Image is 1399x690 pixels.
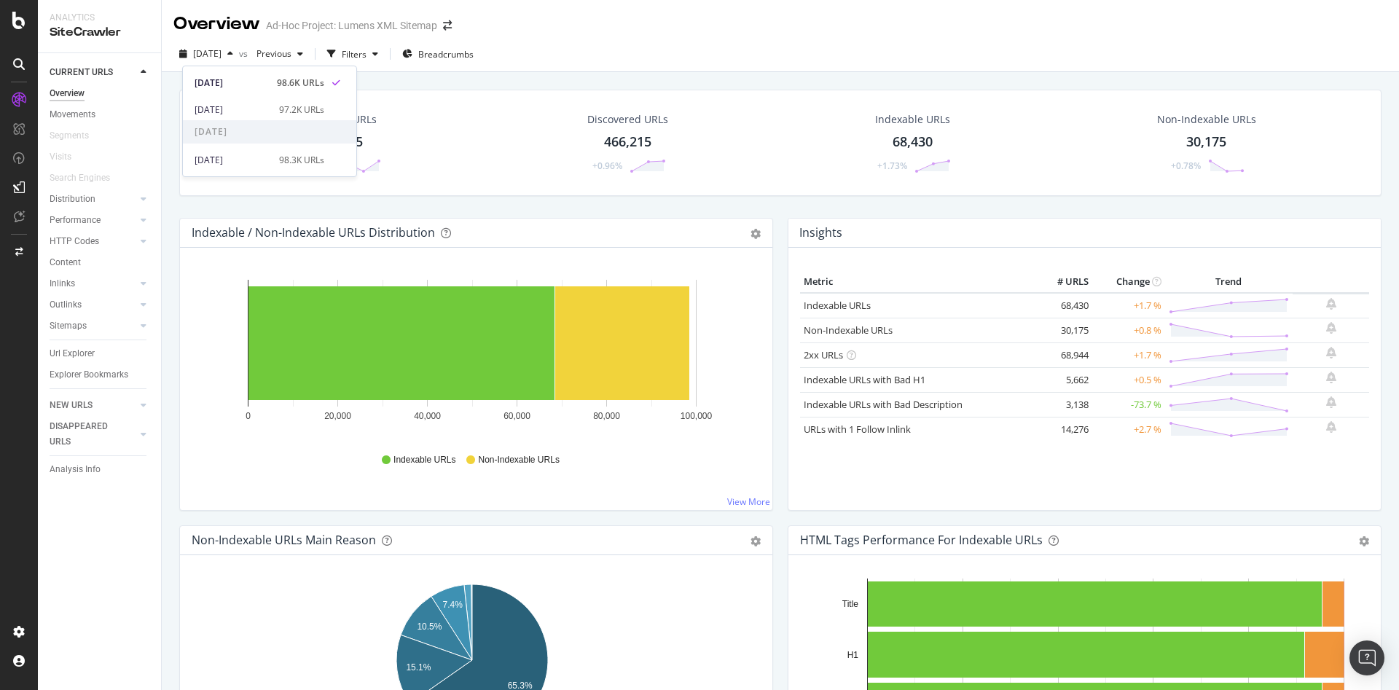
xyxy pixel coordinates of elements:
[50,170,125,186] a: Search Engines
[50,255,151,270] a: Content
[279,103,324,117] div: 97.2K URLs
[324,411,351,421] text: 20,000
[50,318,87,334] div: Sitemaps
[1034,392,1092,417] td: 3,138
[239,47,251,60] span: vs
[804,299,871,312] a: Indexable URLs
[800,533,1043,547] div: HTML Tags Performance for Indexable URLs
[1326,322,1336,334] div: bell-plus
[50,462,151,477] a: Analysis Info
[592,160,622,172] div: +0.96%
[50,346,95,361] div: Url Explorer
[727,495,770,508] a: View More
[681,411,713,421] text: 100,000
[50,192,136,207] a: Distribution
[1326,347,1336,358] div: bell-plus
[50,276,75,291] div: Inlinks
[173,42,239,66] button: [DATE]
[50,213,136,228] a: Performance
[50,276,136,291] a: Inlinks
[1034,293,1092,318] td: 68,430
[418,48,474,60] span: Breadcrumbs
[1326,372,1336,383] div: bell-plus
[1034,417,1092,442] td: 14,276
[50,367,151,383] a: Explorer Bookmarks
[50,24,149,41] div: SiteCrawler
[193,47,222,60] span: 2025 Jul. 18th
[50,128,89,144] div: Segments
[1186,133,1226,152] div: 30,175
[50,107,95,122] div: Movements
[593,411,620,421] text: 80,000
[1034,342,1092,367] td: 68,944
[195,103,270,117] div: [DATE]
[50,398,136,413] a: NEW URLS
[1165,271,1293,293] th: Trend
[183,120,356,144] span: [DATE]
[1157,112,1256,127] div: Non-Indexable URLs
[50,255,81,270] div: Content
[1359,536,1369,546] div: gear
[1092,367,1165,392] td: +0.5 %
[478,454,559,466] span: Non-Indexable URLs
[50,234,136,249] a: HTTP Codes
[804,398,963,411] a: Indexable URLs with Bad Description
[800,271,1034,293] th: Metric
[842,599,859,609] text: Title
[50,419,123,450] div: DISAPPEARED URLS
[1092,293,1165,318] td: +1.7 %
[50,297,136,313] a: Outlinks
[1326,396,1336,408] div: bell-plus
[50,297,82,313] div: Outlinks
[50,107,151,122] a: Movements
[875,112,950,127] div: Indexable URLs
[503,411,530,421] text: 60,000
[50,398,93,413] div: NEW URLS
[50,128,103,144] a: Segments
[1171,160,1201,172] div: +0.78%
[877,160,907,172] div: +1.73%
[50,213,101,228] div: Performance
[50,170,110,186] div: Search Engines
[804,348,843,361] a: 2xx URLs
[443,20,452,31] div: arrow-right-arrow-left
[396,42,479,66] button: Breadcrumbs
[266,18,437,33] div: Ad-Hoc Project: Lumens XML Sitemap
[50,318,136,334] a: Sitemaps
[50,192,95,207] div: Distribution
[414,411,441,421] text: 40,000
[50,65,136,80] a: CURRENT URLS
[192,225,435,240] div: Indexable / Non-Indexable URLs Distribution
[1034,367,1092,392] td: 5,662
[50,86,151,101] a: Overview
[173,12,260,36] div: Overview
[604,133,651,152] div: 466,215
[1326,298,1336,310] div: bell-plus
[192,271,753,440] div: A chart.
[804,423,911,436] a: URLs with 1 Follow Inlink
[804,373,925,386] a: Indexable URLs with Bad H1
[192,533,376,547] div: Non-Indexable URLs Main Reason
[587,112,668,127] div: Discovered URLs
[1092,392,1165,417] td: -73.7 %
[50,12,149,24] div: Analytics
[442,600,463,610] text: 7.4%
[799,223,842,243] h4: Insights
[195,154,270,167] div: [DATE]
[751,536,761,546] div: gear
[50,234,99,249] div: HTTP Codes
[50,462,101,477] div: Analysis Info
[50,346,151,361] a: Url Explorer
[50,149,86,165] a: Visits
[251,42,309,66] button: Previous
[1326,421,1336,433] div: bell-plus
[847,650,859,660] text: H1
[246,411,251,421] text: 0
[50,149,71,165] div: Visits
[195,77,268,90] div: [DATE]
[1092,342,1165,367] td: +1.7 %
[50,419,136,450] a: DISAPPEARED URLS
[1092,417,1165,442] td: +2.7 %
[1349,640,1384,675] div: Open Intercom Messenger
[279,154,324,167] div: 98.3K URLs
